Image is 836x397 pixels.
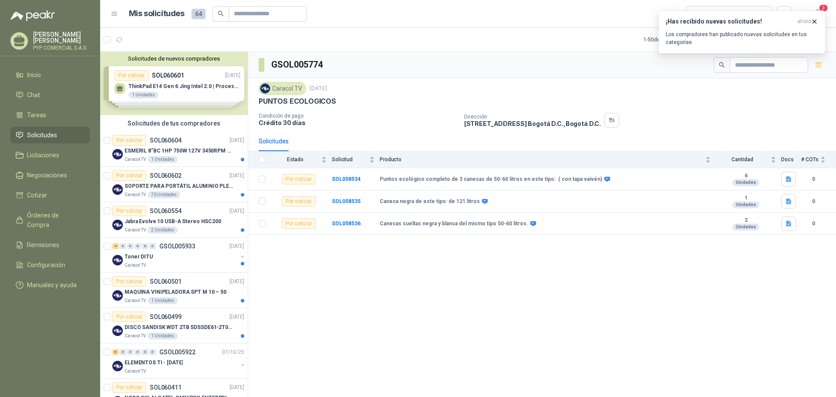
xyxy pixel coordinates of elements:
div: 0 [120,243,126,249]
div: Solicitudes de nuevos compradoresPor cotizarSOL060601[DATE] ThinkPad E14 Gen 6 Jing Intel 2.0 | P... [100,52,248,115]
div: 1 Unidades [148,156,178,163]
p: Condición de pago [259,113,457,119]
span: Tareas [27,110,46,120]
a: Remisiones [10,237,90,253]
p: [DATE] [229,207,244,215]
p: Crédito 30 días [259,119,457,126]
a: Negociaciones [10,167,90,183]
th: # COTs [801,151,836,168]
p: PUNTOS ECOLOGICOS [259,97,336,106]
img: Company Logo [112,326,123,336]
button: Solicitudes de nuevos compradores [104,55,244,62]
div: Por cotizar [112,276,146,287]
p: Dirección [464,114,601,120]
div: 6 [112,349,119,355]
p: [DATE] [229,242,244,251]
a: Manuales y ayuda [10,277,90,293]
th: Producto [380,151,716,168]
img: Company Logo [112,361,123,371]
span: Producto [380,156,704,163]
th: Estado [271,151,332,168]
a: SOL058534 [332,176,361,182]
img: Logo peakr [10,10,55,21]
div: 0 [135,243,141,249]
div: Todas [691,9,710,19]
p: [DATE] [229,313,244,321]
p: [DATE] [229,136,244,145]
p: Caracol TV [125,368,146,375]
p: Caracol TV [125,191,146,198]
p: Toner DITU [125,253,153,261]
img: Company Logo [112,220,123,230]
a: Por cotizarSOL060501[DATE] Company LogoMAQUINA VINIPELADORA SPT M 10 – 50Caracol TV1 Unidades [100,273,248,308]
div: Por cotizar [112,382,146,393]
span: Manuales y ayuda [27,280,77,290]
div: Solicitudes de tus compradores [100,115,248,132]
img: Company Logo [112,184,123,195]
div: 1 Unidades [148,333,178,339]
div: Por cotizar [282,174,316,184]
div: Por cotizar [112,170,146,181]
span: Inicio [27,70,41,80]
p: MAQUINA VINIPELADORA SPT M 10 – 50 [125,288,226,296]
div: 0 [127,243,134,249]
p: Jabra Evolve 10 USB-A Stereo HSC200 [125,217,221,226]
div: 0 [127,349,134,355]
a: Por cotizarSOL060554[DATE] Company LogoJabra Evolve 10 USB-A Stereo HSC200Caracol TV2 Unidades [100,202,248,238]
th: Docs [781,151,801,168]
h1: Mis solicitudes [129,7,185,20]
a: SOL058536 [332,221,361,227]
span: 2 [819,4,828,12]
div: 0 [149,349,156,355]
b: 0 [801,220,826,228]
span: Chat [27,90,40,100]
span: Configuración [27,260,65,270]
span: ahora [797,18,811,25]
span: Solicitudes [27,130,57,140]
b: Canecas sueltas negra y blanca del mismo tipo 50-60 litros. [380,221,528,227]
p: SOL060554 [150,208,182,214]
p: PYP COMERCIAL S.A.S [33,45,90,51]
p: [DATE] [229,278,244,286]
div: 0 [135,349,141,355]
span: Solicitud [332,156,367,163]
a: Órdenes de Compra [10,207,90,233]
div: Unidades [732,201,759,208]
a: SOL058535 [332,198,361,204]
span: 64 [192,9,206,19]
p: SOPORTE PARA PORTÁTIL ALUMINIO PLEGABLE VTA [125,182,233,190]
span: Licitaciones [27,150,59,160]
a: Por cotizarSOL060602[DATE] Company LogoSOPORTE PARA PORTÁTIL ALUMINIO PLEGABLE VTACaracol TV70 Un... [100,167,248,202]
img: Company Logo [112,290,123,301]
div: Por cotizar [282,196,316,207]
a: Configuración [10,257,90,273]
div: Por cotizar [112,135,146,146]
p: SOL060602 [150,173,182,179]
b: 1 [716,195,776,202]
div: Por cotizar [112,312,146,322]
div: Caracol TV [259,82,306,95]
button: ¡Has recibido nuevas solicitudes!ahora Los compradores han publicado nuevas solicitudes en tus ca... [658,10,826,54]
span: Remisiones [27,240,59,250]
p: ELEMENTOS TI - [DATE] [125,359,183,367]
span: Negociaciones [27,170,67,180]
p: SOL060499 [150,314,182,320]
div: 0 [142,349,148,355]
b: Caneca negra de este tipo: de 121 litros [380,198,480,205]
div: Unidades [732,179,759,186]
p: [DATE] [310,85,327,93]
span: Órdenes de Compra [27,210,81,230]
b: 2 [716,217,776,224]
p: Caracol TV [125,227,146,234]
a: Chat [10,87,90,103]
a: Por cotizarSOL060604[DATE] Company LogoESMERIL 8"BC 1HP 750W 127V 3450RPM URREACaracol TV1 Unidades [100,132,248,167]
button: 2 [810,6,826,22]
a: Tareas [10,107,90,123]
img: Company Logo [112,255,123,265]
p: Caracol TV [125,156,146,163]
h3: GSOL005774 [271,58,324,71]
div: 2 Unidades [148,227,178,234]
div: Solicitudes [259,136,289,146]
